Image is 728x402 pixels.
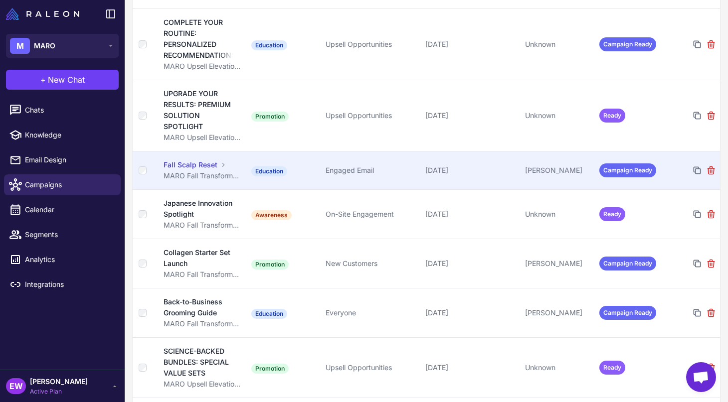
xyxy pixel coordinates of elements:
[251,166,287,176] span: Education
[4,149,121,170] a: Email Design
[164,198,234,220] div: Japanese Innovation Spotlight
[164,61,241,72] div: MARO Upsell Elevation: Complementary Products Focus
[326,209,417,220] div: On-Site Engagement
[164,379,241,390] div: MARO Upsell Elevation: Complementary Products Focus
[4,125,121,145] a: Knowledge
[525,110,592,121] div: Unknown
[30,387,88,396] span: Active Plan
[251,40,287,50] span: Education
[425,362,517,373] div: [DATE]
[326,110,417,121] div: Upsell Opportunities
[164,88,236,132] div: UPGRADE YOUR RESULTS: PREMIUM SOLUTION SPOTLIGHT
[525,165,592,176] div: [PERSON_NAME]
[4,174,121,195] a: Campaigns
[425,110,517,121] div: [DATE]
[164,170,241,181] div: MARO Fall Transformation Plan - [DATE]
[599,306,656,320] span: Campaign Ready
[48,74,85,86] span: New Chat
[25,179,113,190] span: Campaigns
[326,258,417,269] div: New Customers
[164,346,236,379] div: SCIENCE-BACKED BUNDLES: SPECIAL VALUE SETS
[599,361,625,375] span: Ready
[10,38,30,54] div: M
[599,163,656,177] span: Campaign Ready
[525,39,592,50] div: Unknown
[525,307,592,318] div: [PERSON_NAME]
[6,70,119,90] button: +New Chat
[164,220,241,231] div: MARO Fall Transformation Plan - [DATE]
[25,279,113,290] span: Integrations
[4,199,121,220] a: Calendar
[525,258,592,269] div: [PERSON_NAME]
[425,258,517,269] div: [DATE]
[4,274,121,295] a: Integrations
[599,109,625,123] span: Ready
[164,132,241,143] div: MARO Upsell Elevation: Complementary Products Focus
[599,207,625,221] span: Ready
[164,318,241,329] div: MARO Fall Transformation Plan - [DATE]
[6,378,26,394] div: EW
[425,307,517,318] div: [DATE]
[326,362,417,373] div: Upsell Opportunities
[326,165,417,176] div: Engaged Email
[251,210,292,220] span: Awareness
[425,39,517,50] div: [DATE]
[25,154,113,165] span: Email Design
[326,307,417,318] div: Everyone
[25,204,113,215] span: Calendar
[25,130,113,140] span: Knowledge
[326,39,417,50] div: Upsell Opportunities
[599,37,656,51] span: Campaign Ready
[164,296,234,318] div: Back-to-Business Grooming Guide
[40,74,46,86] span: +
[164,17,236,61] div: COMPLETE YOUR ROUTINE: PERSONALIZED RECOMMENDATIONS
[425,209,517,220] div: [DATE]
[599,257,656,270] span: Campaign Ready
[251,309,287,319] span: Education
[4,249,121,270] a: Analytics
[525,209,592,220] div: Unknown
[25,229,113,240] span: Segments
[6,8,79,20] img: Raleon Logo
[164,247,233,269] div: Collagen Starter Set Launch
[6,34,119,58] button: MMARO
[4,224,121,245] a: Segments
[30,376,88,387] span: [PERSON_NAME]
[25,105,113,116] span: Chats
[251,112,289,122] span: Promotion
[164,159,217,170] div: Fall Scalp Reset
[4,100,121,121] a: Chats
[164,269,241,280] div: MARO Fall Transformation Plan - [DATE]
[251,364,289,374] span: Promotion
[686,362,716,392] a: Open chat
[25,254,113,265] span: Analytics
[425,165,517,176] div: [DATE]
[251,260,289,269] span: Promotion
[525,362,592,373] div: Unknown
[34,40,55,51] span: MARO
